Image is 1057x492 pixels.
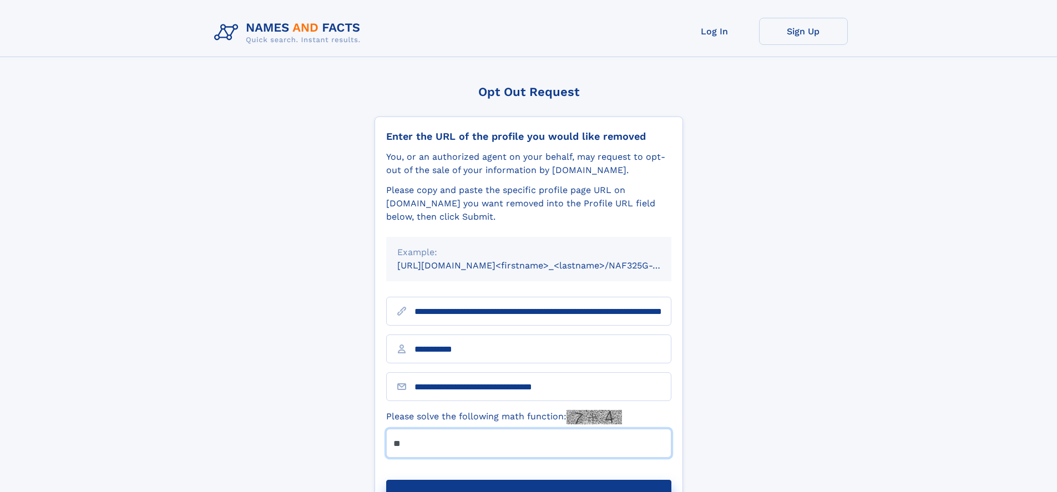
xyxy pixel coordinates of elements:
[386,184,671,224] div: Please copy and paste the specific profile page URL on [DOMAIN_NAME] you want removed into the Pr...
[397,260,692,271] small: [URL][DOMAIN_NAME]<firstname>_<lastname>/NAF325G-xxxxxxxx
[670,18,759,45] a: Log In
[386,130,671,143] div: Enter the URL of the profile you would like removed
[386,410,622,424] label: Please solve the following math function:
[397,246,660,259] div: Example:
[386,150,671,177] div: You, or an authorized agent on your behalf, may request to opt-out of the sale of your informatio...
[210,18,370,48] img: Logo Names and Facts
[375,85,683,99] div: Opt Out Request
[759,18,848,45] a: Sign Up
